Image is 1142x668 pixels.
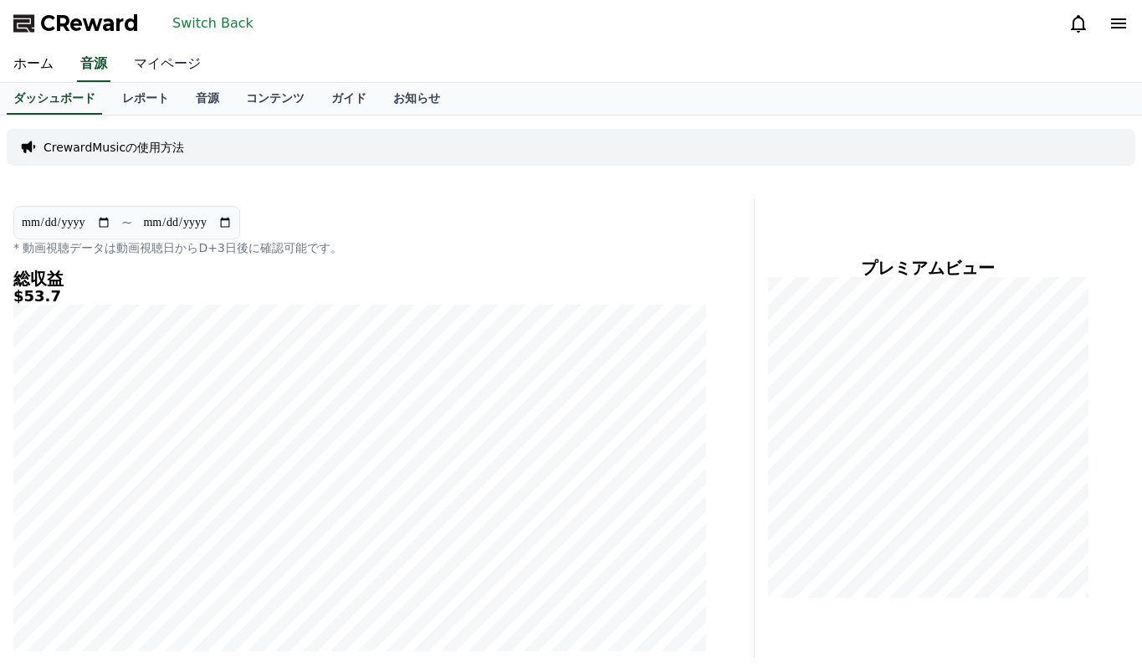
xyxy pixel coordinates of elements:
a: マイページ [120,47,214,82]
h4: 総収益 [13,270,707,288]
a: ガイド [318,83,380,115]
a: CrewardMusicの使用方法 [44,139,184,156]
a: CReward [13,10,139,37]
a: ダッシュボード [7,83,102,115]
span: CReward [40,10,139,37]
p: ~ [121,213,132,233]
a: お知らせ [380,83,453,115]
h4: プレミアムビュー [768,259,1088,277]
a: 音源 [182,83,233,115]
button: Switch Back [166,10,260,37]
h5: $53.7 [13,288,707,305]
a: 音源 [77,47,110,82]
a: レポート [109,83,182,115]
p: * 動画視聴データは動画視聴日からD+3日後に確認可能です。 [13,239,707,256]
a: コンテンツ [233,83,318,115]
